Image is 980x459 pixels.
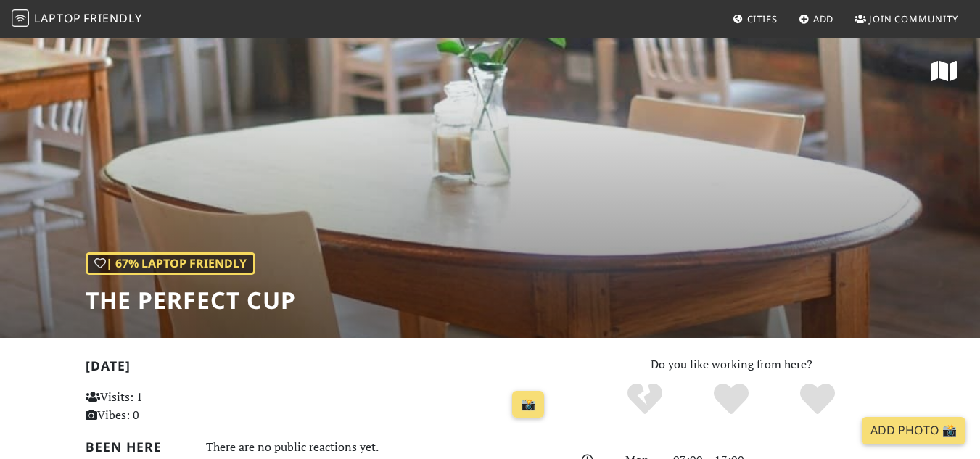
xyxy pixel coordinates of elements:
div: There are no public reactions yet. [206,437,551,458]
span: Add [813,12,834,25]
img: LaptopFriendly [12,9,29,27]
div: Yes [688,381,775,418]
p: Do you like working from here? [568,355,895,374]
a: 📸 [512,391,544,418]
h1: The Perfect Cup [86,286,296,314]
span: Join Community [869,12,958,25]
span: Laptop [34,10,81,26]
span: Friendly [83,10,141,26]
p: Visits: 1 Vibes: 0 [86,388,229,425]
h2: [DATE] [86,358,551,379]
a: Add [793,6,840,32]
div: | 67% Laptop Friendly [86,252,255,276]
div: No [602,381,688,418]
a: Cities [727,6,783,32]
a: Add Photo 📸 [862,417,965,444]
span: Cities [747,12,778,25]
h2: Been here [86,439,189,455]
a: Join Community [849,6,964,32]
a: LaptopFriendly LaptopFriendly [12,7,142,32]
div: Definitely! [774,381,860,418]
